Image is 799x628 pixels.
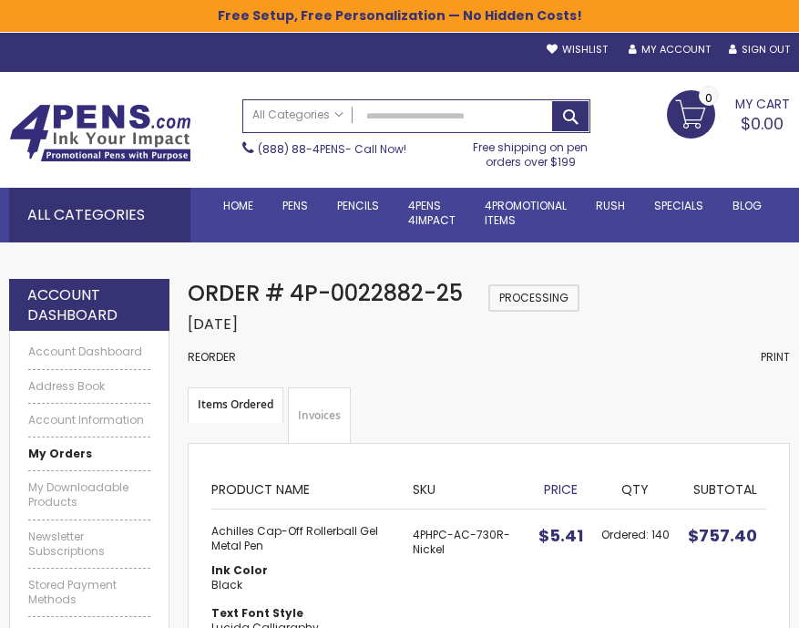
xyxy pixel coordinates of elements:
[581,188,640,224] a: Rush
[188,314,238,335] span: [DATE]
[211,578,394,592] dd: Black
[323,188,394,224] a: Pencils
[211,524,394,553] strong: Achilles Cap-Off Rollerball Gel Metal Pen
[538,524,583,547] span: $5.41
[28,379,150,394] a: Address Book
[667,90,790,136] a: $0.00 0
[288,387,351,444] a: Invoices
[649,579,799,628] iframe: Google Customer Reviews
[258,141,406,157] span: - Call Now!
[485,198,567,228] span: 4PROMOTIONAL ITEMS
[27,285,151,324] strong: Account Dashboard
[592,467,679,509] th: Qty
[718,188,776,224] a: Blog
[488,284,579,312] span: Processing
[529,467,592,509] th: Price
[337,198,379,213] span: Pencils
[470,188,581,239] a: 4PROMOTIONALITEMS
[654,198,703,213] span: Specials
[705,89,712,107] span: 0
[28,480,150,510] a: My Downloadable Products
[629,43,711,57] a: My Account
[651,527,670,542] span: 140
[471,133,590,170] div: Free shipping on pen orders over $199
[223,198,253,213] span: Home
[408,198,456,228] span: 4Pens 4impact
[252,108,343,122] span: All Categories
[9,188,190,242] div: All Categories
[28,578,150,607] a: Stored Payment Methods
[188,278,463,308] span: Order # 4P-0022882-25
[243,100,353,130] a: All Categories
[28,413,150,427] a: Account Information
[268,188,323,224] a: Pens
[761,350,790,365] a: Print
[596,198,625,213] span: Rush
[282,198,308,213] span: Pens
[688,524,757,547] span: $757.40
[732,198,762,213] span: Blog
[28,345,150,359] a: Account Dashboard
[729,43,790,57] a: Sign Out
[188,387,283,422] strong: Items Ordered
[640,188,718,224] a: Specials
[209,188,268,224] a: Home
[9,104,191,162] img: 4Pens Custom Pens and Promotional Products
[547,43,608,57] a: Wishlist
[211,467,404,509] th: Product Name
[28,447,150,461] a: My Orders
[679,467,766,509] th: Subtotal
[258,141,345,157] a: (888) 88-4PENS
[394,188,470,239] a: 4Pens4impact
[211,563,394,578] dt: Ink Color
[188,349,236,365] a: Reorder
[741,112,784,135] span: $0.00
[601,527,651,542] span: Ordered
[28,446,92,461] strong: My Orders
[761,349,790,365] span: Print
[404,467,529,509] th: SKU
[28,530,150,559] a: Newsletter Subscriptions
[211,606,394,621] dt: Text Font Style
